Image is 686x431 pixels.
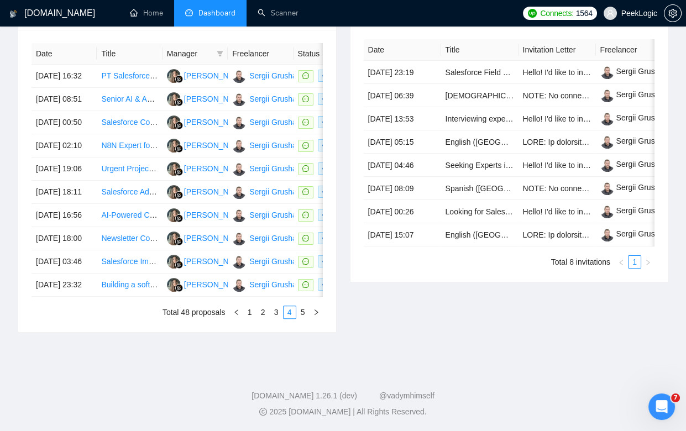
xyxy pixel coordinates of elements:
[232,210,299,219] a: SGSergii Grushai
[540,7,573,19] span: Connects:
[249,116,299,128] div: Sergii Grushai
[175,168,183,176] img: gigradar-bm.png
[228,43,293,65] th: Freelancer
[629,256,641,268] a: 1
[97,157,162,181] td: Urgent Project: Salesforce Expert Needed for Customization and Implementation
[364,61,441,84] td: [DATE] 23:19
[364,154,441,177] td: [DATE] 04:46
[618,259,625,266] span: left
[32,65,97,88] td: [DATE] 16:32
[32,157,97,181] td: [DATE] 19:06
[32,111,97,134] td: [DATE] 00:50
[302,235,309,241] span: message
[175,122,183,129] img: gigradar-bm.png
[9,406,677,418] div: 2025 [DOMAIN_NAME] | All Rights Reserved.
[232,232,246,245] img: SG
[101,94,456,103] a: Senior AI & Automation Developer Needed — Build AI SDR Machine for New Startup (Long-Term Work)
[664,9,681,18] span: setting
[101,280,249,289] a: Building a software replicating builder trend
[184,116,248,128] div: [PERSON_NAME]
[32,43,97,65] th: Date
[232,280,299,288] a: SGSergii Grushai
[249,93,299,105] div: Sergii Grushai
[167,140,248,149] a: LK[PERSON_NAME]
[322,235,329,241] span: eye
[184,209,248,221] div: [PERSON_NAME]
[302,119,309,125] span: message
[32,204,97,227] td: [DATE] 16:56
[313,309,320,316] span: right
[167,232,181,245] img: LK
[302,72,309,79] span: message
[185,9,193,17] span: dashboard
[600,112,614,125] img: c17x0_q-9hSMlvk6c6aJigdA7MFR-M71YgPbUayjiqPFdkuhu3Zt4ijIGOnUEsIImh
[233,309,240,316] span: left
[97,111,162,134] td: Salesforce Connected App Creation and Integration
[97,274,162,297] td: Building a software replicating builder trend
[322,281,329,288] span: eye
[302,258,309,265] span: message
[600,88,614,102] img: c17x0_q-9hSMlvk6c6aJigdA7MFR-M71YgPbUayjiqPFdkuhu3Zt4ijIGOnUEsIImh
[302,281,309,288] span: message
[232,92,246,106] img: SG
[167,256,248,265] a: LK[PERSON_NAME]
[232,69,246,83] img: SG
[648,393,675,420] iframe: Intercom live chat
[364,84,441,107] td: [DATE] 06:39
[322,96,329,102] span: eye
[528,9,537,18] img: upwork-logo.png
[641,255,654,269] button: right
[232,233,299,242] a: SGSergii Grushai
[97,88,162,111] td: Senior AI & Automation Developer Needed — Build AI SDR Machine for New Startup (Long-Term Work)
[256,306,270,319] li: 2
[97,227,162,250] td: Newsletter Content Creator with Salesforce Expertise for Mortgage Industry
[232,255,246,269] img: SG
[664,4,682,22] button: setting
[167,210,248,219] a: LK[PERSON_NAME]
[252,391,357,400] a: [DOMAIN_NAME] 1.26.1 (dev)
[296,306,310,319] li: 5
[364,223,441,246] td: [DATE] 15:07
[310,306,323,319] li: Next Page
[175,191,183,199] img: gigradar-bm.png
[310,306,323,319] button: right
[322,119,329,125] span: eye
[576,7,593,19] span: 1564
[167,71,248,80] a: LK[PERSON_NAME]
[232,187,299,196] a: SGSergii Grushai
[446,114,632,123] a: Interviewing experts for our business success platform
[232,278,246,292] img: SG
[270,306,283,319] li: 3
[249,70,299,82] div: Sergii Grushai
[249,255,299,267] div: Sergii Grushai
[600,135,614,149] img: c17x0_q-9hSMlvk6c6aJigdA7MFR-M71YgPbUayjiqPFdkuhu3Zt4ijIGOnUEsIImh
[163,306,226,319] li: Total 48 proposals
[184,232,248,244] div: [PERSON_NAME]
[167,48,212,60] span: Manager
[441,130,519,154] td: English (UK) Voice Actors Needed for Fictional Character Recording
[364,39,441,61] th: Date
[101,141,267,150] a: N8N Expert for Process Implementation Training
[270,306,282,318] a: 3
[175,238,183,245] img: gigradar-bm.png
[664,9,682,18] a: setting
[217,50,223,57] span: filter
[297,306,309,318] a: 5
[600,181,614,195] img: c17x0_q-9hSMlvk6c6aJigdA7MFR-M71YgPbUayjiqPFdkuhu3Zt4ijIGOnUEsIImh
[167,164,248,172] a: LK[PERSON_NAME]
[302,212,309,218] span: message
[167,94,248,103] a: LK[PERSON_NAME]
[167,117,248,126] a: LK[PERSON_NAME]
[101,211,281,219] a: AI-Powered CRM Development in [DOMAIN_NAME]
[243,306,256,319] li: 1
[441,39,519,61] th: Title
[364,107,441,130] td: [DATE] 13:53
[184,255,248,267] div: [PERSON_NAME]
[175,98,183,106] img: gigradar-bm.png
[101,187,339,196] a: Salesforce Admin Needed – Customization, Organization & Efficiency
[167,92,181,106] img: LK
[167,278,181,292] img: LK
[298,48,343,60] span: Status
[101,71,262,80] a: PT Salesforce consultant for Marketing Agency
[232,256,299,265] a: SGSergii Grushai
